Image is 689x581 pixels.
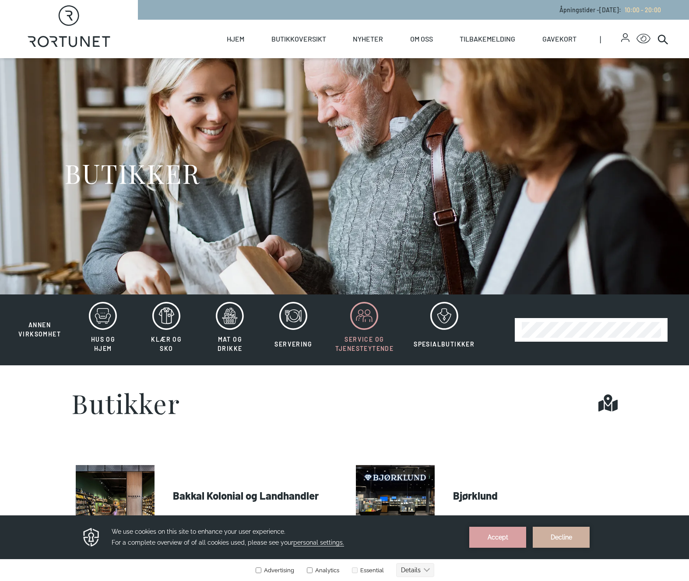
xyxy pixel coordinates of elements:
[112,11,458,33] h3: We use cookies on this site to enhance your user experience. For a complete overview of of all co...
[227,20,244,58] a: Hjem
[255,52,294,58] label: Advertising
[350,52,384,58] label: Essential
[305,52,339,58] label: Analytics
[256,52,261,58] input: Advertising
[410,20,433,58] a: Om oss
[559,5,661,14] p: Åpningstider - [DATE] :
[542,20,577,58] a: Gavekort
[396,48,434,62] button: Details
[18,321,61,338] span: Annen virksomhet
[625,6,661,14] span: 10:00 - 20:00
[460,20,515,58] a: Tilbakemelding
[533,11,590,32] button: Decline
[9,301,70,339] button: Annen virksomhet
[600,20,621,58] span: |
[64,157,200,189] h1: BUTIKKER
[621,6,661,14] a: 10:00 - 20:00
[414,340,475,348] span: Spesialbutikker
[274,340,312,348] span: Servering
[91,336,115,352] span: Hus og hjem
[335,336,394,352] span: Service og tjenesteytende
[71,390,180,416] h1: Butikker
[271,20,326,58] a: Butikkoversikt
[199,301,261,358] button: Mat og drikke
[307,52,313,58] input: Analytics
[352,52,358,58] input: Essential
[326,301,403,358] button: Service og tjenesteytende
[151,336,182,352] span: Klær og sko
[353,20,383,58] a: Nyheter
[72,301,134,358] button: Hus og hjem
[263,301,324,358] button: Servering
[82,11,101,32] img: Privacy reminder
[636,32,650,46] button: Open Accessibility Menu
[136,301,197,358] button: Klær og sko
[469,11,526,32] button: Accept
[401,51,421,58] text: Details
[404,301,484,358] button: Spesialbutikker
[293,24,344,31] span: personal settings.
[218,336,242,352] span: Mat og drikke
